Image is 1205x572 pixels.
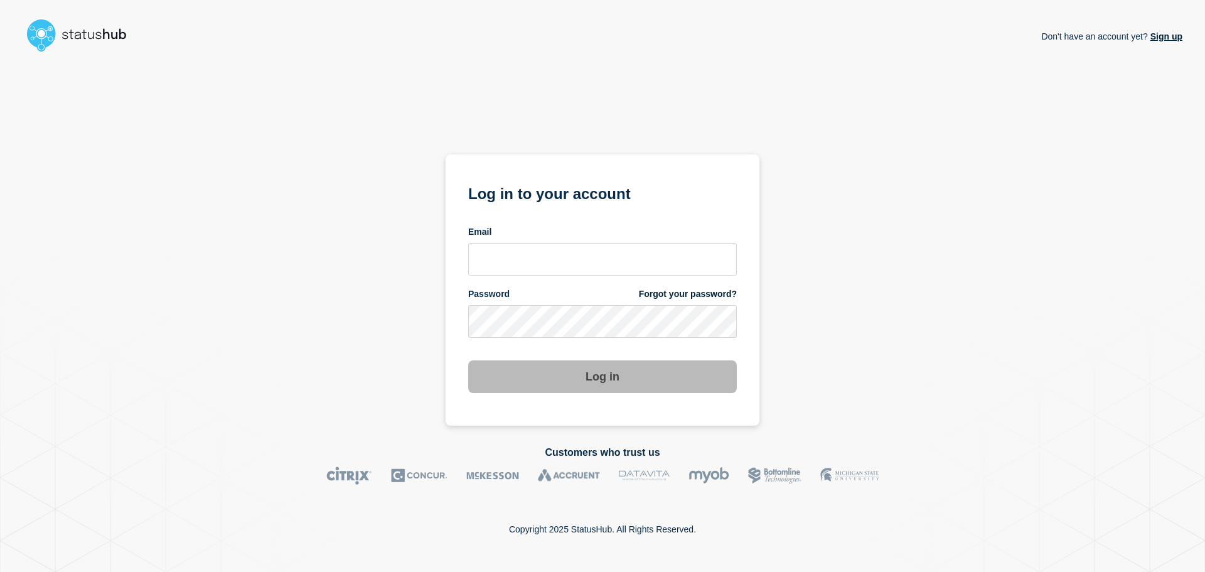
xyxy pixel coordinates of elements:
[326,467,372,485] img: Citrix logo
[639,288,737,300] a: Forgot your password?
[619,467,670,485] img: DataVita logo
[466,467,519,485] img: McKesson logo
[468,181,737,204] h1: Log in to your account
[468,305,737,338] input: password input
[468,243,737,276] input: email input
[748,467,801,485] img: Bottomline logo
[23,15,142,55] img: StatusHub logo
[391,467,447,485] img: Concur logo
[23,447,1182,458] h2: Customers who trust us
[468,360,737,393] button: Log in
[1041,21,1182,51] p: Don't have an account yet?
[820,467,879,485] img: MSU logo
[468,226,491,238] span: Email
[509,524,696,534] p: Copyright 2025 StatusHub. All Rights Reserved.
[538,467,600,485] img: Accruent logo
[468,288,510,300] span: Password
[688,467,729,485] img: myob logo
[1148,31,1182,41] a: Sign up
